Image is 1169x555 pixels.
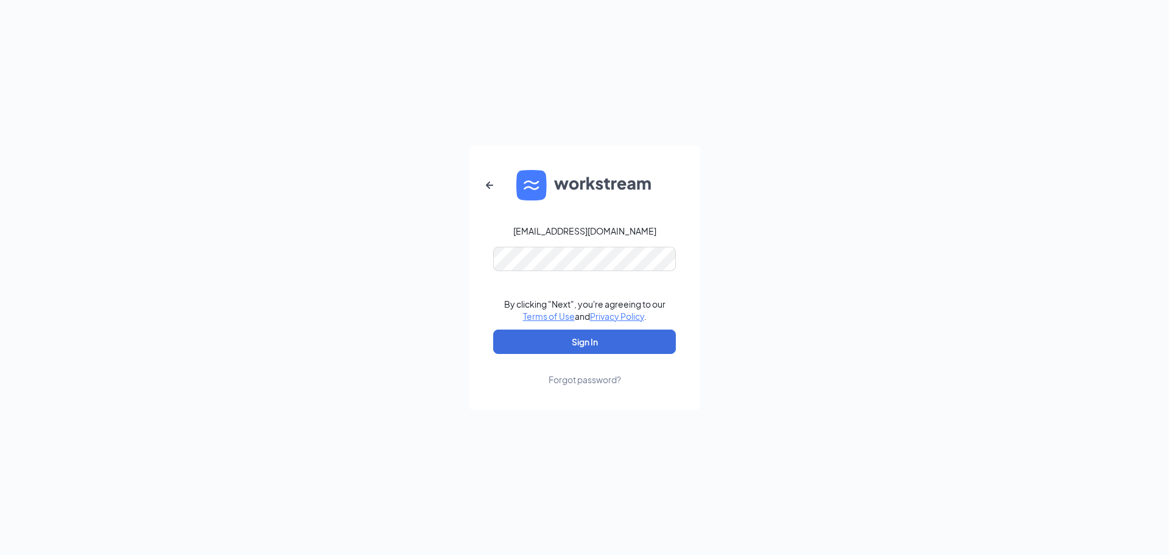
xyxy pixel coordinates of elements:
[549,373,621,386] div: Forgot password?
[513,225,656,237] div: [EMAIL_ADDRESS][DOMAIN_NAME]
[504,298,665,322] div: By clicking "Next", you're agreeing to our and .
[475,171,504,200] button: ArrowLeftNew
[549,354,621,386] a: Forgot password?
[590,311,644,322] a: Privacy Policy
[482,178,497,193] svg: ArrowLeftNew
[516,170,653,200] img: WS logo and Workstream text
[493,330,676,354] button: Sign In
[523,311,575,322] a: Terms of Use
